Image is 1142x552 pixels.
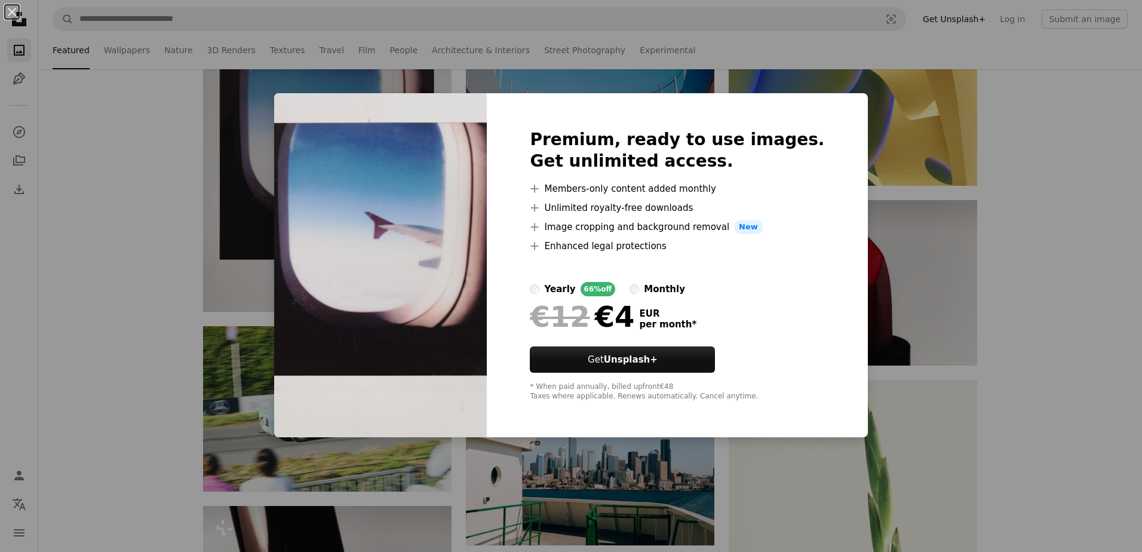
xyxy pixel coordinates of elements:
li: Enhanced legal protections [530,239,824,253]
li: Image cropping and background removal [530,220,824,234]
span: EUR [639,308,696,319]
button: GetUnsplash+ [530,346,715,373]
div: 66% off [581,282,616,296]
div: monthly [644,282,685,296]
div: €4 [530,301,634,332]
span: €12 [530,301,590,332]
input: monthly [630,284,639,294]
h2: Premium, ready to use images. Get unlimited access. [530,129,824,172]
li: Members-only content added monthly [530,182,824,196]
div: * When paid annually, billed upfront €48 Taxes where applicable. Renews automatically. Cancel any... [530,382,824,401]
div: yearly [544,282,575,296]
strong: Unsplash+ [604,354,658,365]
input: yearly66%off [530,284,539,294]
img: premium_photo-1750075345490-1d9d908215c3 [274,93,487,437]
span: New [734,220,763,234]
span: per month * [639,319,696,330]
li: Unlimited royalty-free downloads [530,201,824,215]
